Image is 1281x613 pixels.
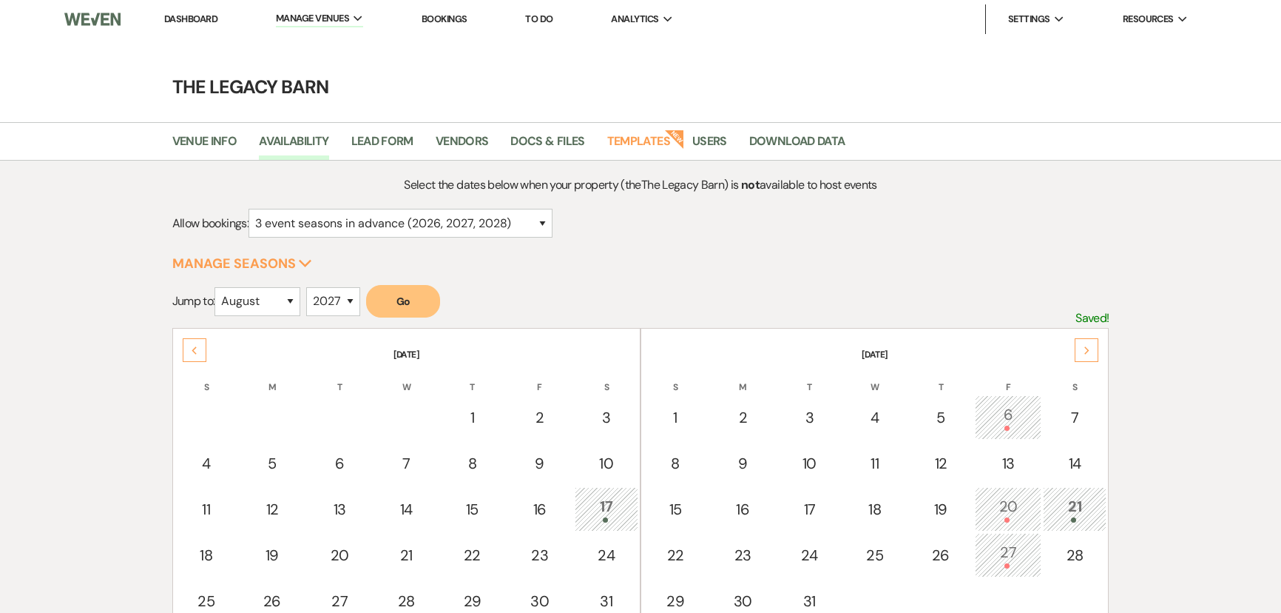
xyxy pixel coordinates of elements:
[851,406,899,429] div: 4
[651,406,700,429] div: 1
[276,11,349,26] span: Manage Venues
[382,544,430,566] div: 21
[916,498,965,520] div: 19
[851,544,899,566] div: 25
[172,293,215,309] span: Jump to:
[314,590,365,612] div: 27
[851,498,899,520] div: 18
[515,498,565,520] div: 16
[651,452,700,475] div: 8
[183,544,230,566] div: 18
[259,132,328,160] a: Availability
[692,132,727,160] a: Users
[525,13,552,25] a: To Do
[651,544,700,566] div: 22
[314,452,365,475] div: 6
[785,498,833,520] div: 17
[248,544,297,566] div: 19
[643,363,708,394] th: S
[611,12,658,27] span: Analytics
[983,541,1033,569] div: 27
[908,363,973,394] th: T
[583,406,630,429] div: 3
[777,363,841,394] th: T
[306,363,373,394] th: T
[314,544,365,566] div: 20
[983,403,1033,431] div: 6
[172,257,312,270] button: Manage Seasons
[436,132,489,160] a: Vendors
[164,13,217,25] a: Dashboard
[289,175,992,195] p: Select the dates below when your property (the The Legacy Barn ) is available to host events
[351,132,413,160] a: Lead Form
[248,590,297,612] div: 26
[515,544,565,566] div: 23
[717,590,768,612] div: 30
[1123,12,1174,27] span: Resources
[975,363,1041,394] th: F
[643,330,1106,361] th: [DATE]
[382,498,430,520] div: 14
[664,128,685,149] strong: New
[172,215,249,231] span: Allow bookings:
[717,406,768,429] div: 2
[248,452,297,475] div: 5
[785,452,833,475] div: 10
[175,363,238,394] th: S
[983,495,1033,523] div: 20
[248,498,297,520] div: 12
[983,452,1033,475] div: 13
[583,590,630,612] div: 31
[183,498,230,520] div: 11
[314,498,365,520] div: 13
[64,4,121,35] img: Weven Logo
[717,498,768,520] div: 16
[1051,406,1098,429] div: 7
[1008,12,1050,27] span: Settings
[843,363,907,394] th: W
[1051,452,1098,475] div: 14
[172,132,237,160] a: Venue Info
[717,544,768,566] div: 23
[785,590,833,612] div: 31
[785,406,833,429] div: 3
[175,330,638,361] th: [DATE]
[447,498,496,520] div: 15
[717,452,768,475] div: 9
[651,498,700,520] div: 15
[583,544,630,566] div: 24
[374,363,438,394] th: W
[447,590,496,612] div: 29
[108,74,1173,100] h4: The Legacy Barn
[749,132,845,160] a: Download Data
[709,363,776,394] th: M
[1051,544,1098,566] div: 28
[1051,495,1098,523] div: 21
[382,590,430,612] div: 28
[515,452,565,475] div: 9
[741,177,760,192] strong: not
[183,452,230,475] div: 4
[510,132,584,160] a: Docs & Files
[447,406,496,429] div: 1
[515,406,565,429] div: 2
[439,363,504,394] th: T
[515,590,565,612] div: 30
[785,544,833,566] div: 24
[916,406,965,429] div: 5
[447,544,496,566] div: 22
[607,132,670,160] a: Templates
[583,495,630,523] div: 17
[1075,309,1109,328] p: Saved!
[575,363,638,394] th: S
[183,590,230,612] div: 25
[1043,363,1106,394] th: S
[916,544,965,566] div: 26
[366,285,440,318] button: Go
[651,590,700,612] div: 29
[240,363,305,394] th: M
[851,452,899,475] div: 11
[382,452,430,475] div: 7
[583,452,630,475] div: 10
[916,452,965,475] div: 12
